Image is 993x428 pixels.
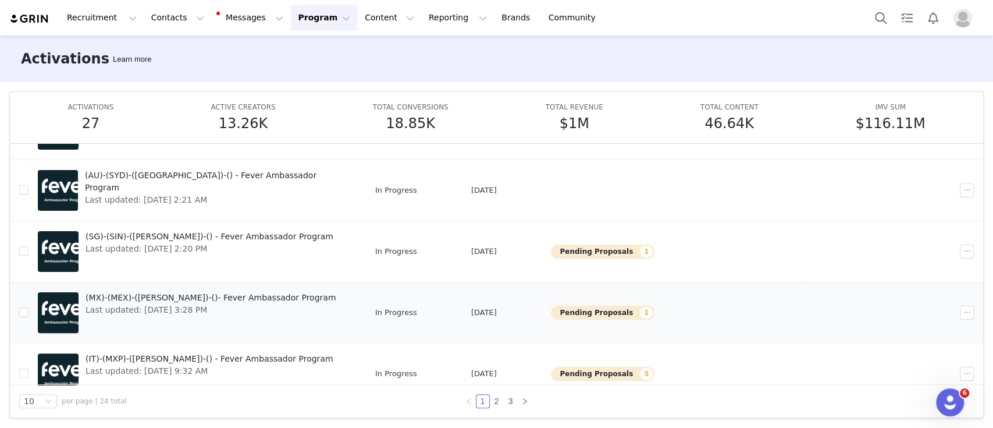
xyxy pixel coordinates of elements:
button: Reporting [422,5,494,31]
li: 2 [490,394,504,408]
a: (MX)-(MEX)-([PERSON_NAME])-()- Fever Ambassador ProgramLast updated: [DATE] 3:28 PM [38,289,357,336]
span: ACTIVATIONS [68,103,114,111]
a: Community [542,5,608,31]
span: (SG)-(SIN)-([PERSON_NAME])-() - Fever Ambassador Program [86,231,333,243]
button: Pending Proposals5 [551,367,654,381]
button: Search [868,5,894,31]
li: 1 [476,394,490,408]
a: (IT)-(MXP)-([PERSON_NAME])-() - Fever Ambassador ProgramLast updated: [DATE] 9:32 AM [38,351,357,397]
button: Program [291,5,357,31]
h5: 46.64K [704,113,753,134]
a: (AU)-(SYD)-([GEOGRAPHIC_DATA])-() - Fever Ambassador ProgramLast updated: [DATE] 2:21 AM [38,167,357,214]
span: per page | 24 total [62,396,127,406]
li: Next Page [518,394,532,408]
h5: $116.11M [855,113,925,134]
span: TOTAL REVENUE [546,103,603,111]
h5: 27 [82,113,100,134]
span: In Progress [375,246,417,257]
i: icon: left [465,398,472,405]
i: icon: down [45,398,52,406]
div: 10 [24,395,34,408]
span: (MX)-(MEX)-([PERSON_NAME])-()- Fever Ambassador Program [86,292,336,304]
button: Messages [212,5,290,31]
img: placeholder-profile.jpg [953,9,972,27]
span: In Progress [375,368,417,380]
button: Contacts [144,5,211,31]
li: Previous Page [462,394,476,408]
h5: $1M [559,113,589,134]
button: Recruitment [60,5,144,31]
div: Tooltip anchor [111,54,154,65]
span: IMV SUM [875,103,906,111]
a: 2 [490,395,503,408]
a: 3 [504,395,517,408]
span: TOTAL CONVERSIONS [373,103,449,111]
span: (AU)-(SYD)-([GEOGRAPHIC_DATA])-() - Fever Ambassador Program [85,169,350,194]
span: Last updated: [DATE] 3:28 PM [86,304,336,316]
span: 6 [960,388,969,398]
span: Last updated: [DATE] 2:21 AM [85,194,350,206]
i: icon: right [521,398,528,405]
button: Content [358,5,421,31]
span: In Progress [375,185,417,196]
button: Pending Proposals1 [551,306,654,320]
span: Last updated: [DATE] 2:20 PM [86,243,333,255]
a: (SG)-(SIN)-([PERSON_NAME])-() - Fever Ambassador ProgramLast updated: [DATE] 2:20 PM [38,228,357,275]
span: TOTAL CONTENT [700,103,759,111]
span: [DATE] [471,307,497,319]
span: Last updated: [DATE] 9:32 AM [86,365,333,377]
button: Pending Proposals1 [551,245,654,259]
img: grin logo [9,13,50,24]
span: (IT)-(MXP)-([PERSON_NAME])-() - Fever Ambassador Program [86,353,333,365]
a: Brands [494,5,540,31]
h5: 18.85K [386,113,435,134]
span: [DATE] [471,246,497,257]
a: 1 [476,395,489,408]
span: [DATE] [471,368,497,380]
h3: Activations [21,48,109,69]
span: ACTIVE CREATORS [211,103,275,111]
iframe: Intercom live chat [936,388,964,416]
li: 3 [504,394,518,408]
h5: 13.26K [219,113,268,134]
span: In Progress [375,307,417,319]
button: Profile [946,9,984,27]
a: Tasks [894,5,920,31]
button: Notifications [920,5,946,31]
span: [DATE] [471,185,497,196]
